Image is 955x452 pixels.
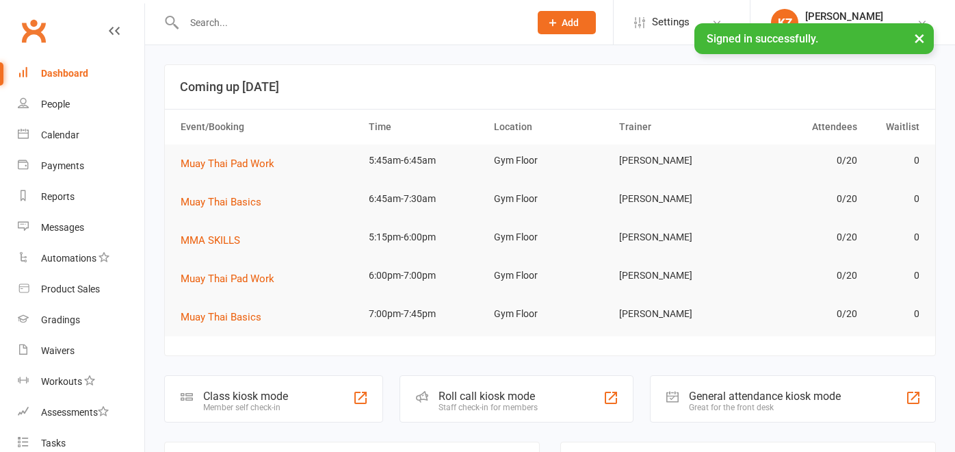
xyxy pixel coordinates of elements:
span: Signed in successfully. [707,32,818,45]
div: Waivers [41,345,75,356]
a: Calendar [18,120,144,151]
td: Gym Floor [488,298,613,330]
div: Tasks [41,438,66,449]
span: Add [562,17,579,28]
th: Attendees [738,110,863,145]
div: Dashboard [41,68,88,79]
td: 0/20 [738,145,863,177]
button: Muay Thai Basics [181,309,271,325]
td: Gym Floor [488,221,613,253]
span: Muay Thai Pad Work [181,273,274,285]
td: 0/20 [738,298,863,330]
div: Payments [41,160,84,171]
td: [PERSON_NAME] [613,145,738,177]
div: Assessments [41,407,109,418]
div: Roll call kiosk mode [439,390,538,403]
a: Product Sales [18,274,144,305]
a: Workouts [18,366,144,397]
div: Member self check-in [203,403,288,412]
a: Assessments [18,397,144,428]
th: Waitlist [863,110,926,145]
th: Trainer [613,110,738,145]
button: Muay Thai Basics [181,194,271,210]
a: Messages [18,212,144,243]
td: 5:45am-6:45am [363,145,488,177]
td: 0 [863,298,926,330]
td: Gym Floor [488,260,613,292]
div: Reports [41,191,75,202]
th: Event/Booking [174,110,363,145]
div: Calendar [41,129,79,140]
td: Gym Floor [488,145,613,177]
td: 0/20 [738,183,863,215]
div: Class kiosk mode [203,390,288,403]
td: 0/20 [738,260,863,292]
span: MMA SKILLS [181,234,240,247]
td: Gym Floor [488,183,613,215]
a: Payments [18,151,144,181]
div: Automations [41,253,96,264]
th: Location [488,110,613,145]
a: Automations [18,243,144,274]
div: Workouts [41,376,82,387]
td: 0 [863,183,926,215]
td: 0 [863,260,926,292]
div: DM Muay Thai & Fitness [805,23,907,35]
a: Dashboard [18,58,144,89]
td: 0/20 [738,221,863,253]
span: Settings [652,7,690,38]
span: Muay Thai Basics [181,311,261,323]
div: Product Sales [41,284,100,294]
td: 0 [863,221,926,253]
h3: Coming up [DATE] [180,80,920,94]
td: 6:00pm-7:00pm [363,260,488,292]
input: Search... [180,13,520,32]
div: Staff check-in for members [439,403,538,412]
button: Muay Thai Pad Work [181,155,284,172]
button: × [907,23,932,53]
a: Waivers [18,336,144,366]
td: [PERSON_NAME] [613,260,738,292]
a: People [18,89,144,120]
th: Time [363,110,488,145]
a: Clubworx [16,14,51,48]
div: People [41,99,70,110]
button: MMA SKILLS [181,232,250,249]
td: 6:45am-7:30am [363,183,488,215]
td: [PERSON_NAME] [613,298,738,330]
div: General attendance kiosk mode [689,390,841,403]
td: 0 [863,145,926,177]
span: Muay Thai Pad Work [181,158,274,170]
button: Add [538,11,596,34]
div: [PERSON_NAME] [805,10,907,23]
a: Reports [18,181,144,212]
div: Messages [41,222,84,233]
td: [PERSON_NAME] [613,221,738,253]
span: Muay Thai Basics [181,196,261,208]
td: 5:15pm-6:00pm [363,221,488,253]
div: Gradings [41,314,80,325]
td: 7:00pm-7:45pm [363,298,488,330]
div: KZ [771,9,798,36]
button: Muay Thai Pad Work [181,271,284,287]
a: Gradings [18,305,144,336]
div: Great for the front desk [689,403,841,412]
td: [PERSON_NAME] [613,183,738,215]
